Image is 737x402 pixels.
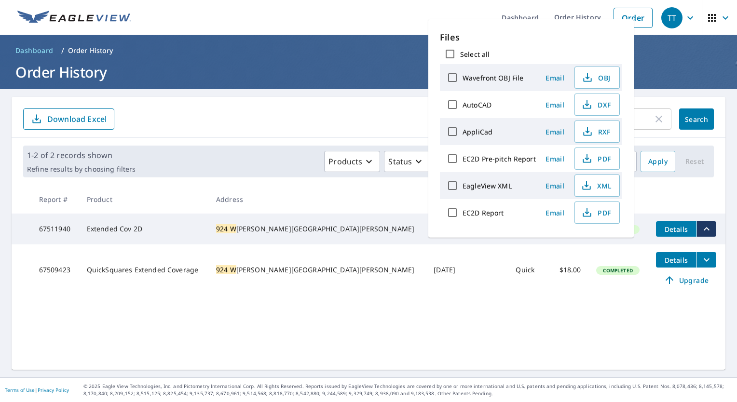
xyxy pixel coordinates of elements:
[463,208,504,217] label: EC2D Report
[581,126,612,137] span: RXF
[5,387,35,393] a: Terms of Use
[83,383,732,397] p: © 2025 Eagle View Technologies, Inc. and Pictometry International Corp. All Rights Reserved. Repo...
[31,244,79,295] td: 67509423
[656,252,696,268] button: detailsBtn-67509423
[79,214,208,244] td: Extended Cov 2D
[508,244,551,295] td: Quick
[544,73,567,82] span: Email
[12,43,57,58] a: Dashboard
[208,185,426,214] th: Address
[648,156,668,168] span: Apply
[17,11,131,25] img: EV Logo
[540,205,571,220] button: Email
[551,244,588,295] td: $18.00
[696,252,716,268] button: filesDropdownBtn-67509423
[31,185,79,214] th: Report #
[581,99,612,110] span: DXF
[662,255,691,265] span: Details
[79,244,208,295] td: QuickSquares Extended Coverage
[662,274,710,286] span: Upgrade
[27,165,136,174] p: Refine results by choosing filters
[27,149,136,161] p: 1-2 of 2 records shown
[31,214,79,244] td: 67511940
[463,100,491,109] label: AutoCAD
[574,201,620,224] button: PDF
[574,67,620,89] button: OBJ
[581,180,612,191] span: XML
[463,181,512,190] label: EagleView XML
[641,151,675,172] button: Apply
[68,46,113,55] p: Order History
[460,50,490,59] label: Select all
[15,46,54,55] span: Dashboard
[662,225,691,234] span: Details
[38,387,69,393] a: Privacy Policy
[12,43,725,58] nav: breadcrumb
[324,151,380,172] button: Products
[328,156,362,167] p: Products
[544,181,567,190] span: Email
[540,70,571,85] button: Email
[384,151,430,172] button: Status
[426,244,464,295] td: [DATE]
[574,174,620,197] button: XML
[574,94,620,116] button: DXF
[47,114,107,124] p: Download Excel
[544,208,567,217] span: Email
[661,7,682,28] div: TT
[581,207,612,218] span: PDF
[440,31,622,44] p: Files
[696,221,716,237] button: filesDropdownBtn-67511940
[388,156,412,167] p: Status
[540,97,571,112] button: Email
[216,224,418,234] div: [PERSON_NAME][GEOGRAPHIC_DATA][PERSON_NAME]
[540,124,571,139] button: Email
[463,127,492,136] label: AppliCad
[544,100,567,109] span: Email
[544,154,567,163] span: Email
[679,108,714,130] button: Search
[597,267,638,274] span: Completed
[614,8,653,28] a: Order
[544,127,567,136] span: Email
[540,151,571,166] button: Email
[656,272,716,288] a: Upgrade
[426,185,464,214] th: Date
[574,147,620,170] button: PDF
[12,62,725,82] h1: Order History
[61,45,64,56] li: /
[216,265,236,274] mark: 924 W
[463,154,536,163] label: EC2D Pre-pitch Report
[656,221,696,237] button: detailsBtn-67511940
[216,265,418,275] div: [PERSON_NAME][GEOGRAPHIC_DATA][PERSON_NAME]
[581,72,612,83] span: OBJ
[574,121,620,143] button: RXF
[79,185,208,214] th: Product
[581,153,612,164] span: PDF
[687,115,706,124] span: Search
[426,214,464,244] td: [DATE]
[5,387,69,393] p: |
[540,178,571,193] button: Email
[463,73,523,82] label: Wavefront OBJ File
[216,224,236,233] mark: 924 W
[23,108,114,130] button: Download Excel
